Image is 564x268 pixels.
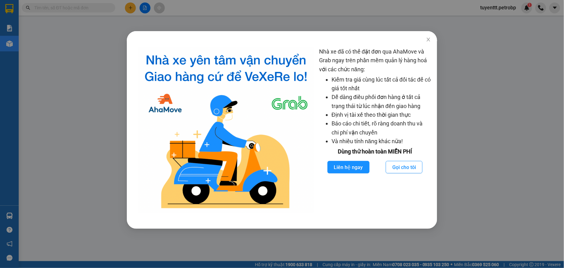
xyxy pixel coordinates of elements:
span: Gọi cho tôi [392,163,416,171]
li: Định vị tài xế theo thời gian thực [332,110,431,119]
button: Gọi cho tôi [386,161,423,173]
button: Close [420,31,437,49]
img: logo [138,47,314,213]
li: Dễ dàng điều phối đơn hàng ở tất cả trạng thái từ lúc nhận đến giao hàng [332,93,431,110]
div: Dùng thử hoàn toàn MIỄN PHÍ [319,147,431,156]
span: close [426,37,431,42]
div: Nhà xe đã có thể đặt đơn qua AhaMove và Grab ngay trên phần mềm quản lý hàng hoá với các chức năng: [319,47,431,213]
span: Liên hệ ngay [334,163,363,171]
li: Kiểm tra giá cùng lúc tất cả đối tác để có giá tốt nhất [332,75,431,93]
button: Liên hệ ngay [327,161,370,173]
li: Và nhiều tính năng khác nữa! [332,137,431,146]
li: Báo cáo chi tiết, rõ ràng doanh thu và chi phí vận chuyển [332,119,431,137]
